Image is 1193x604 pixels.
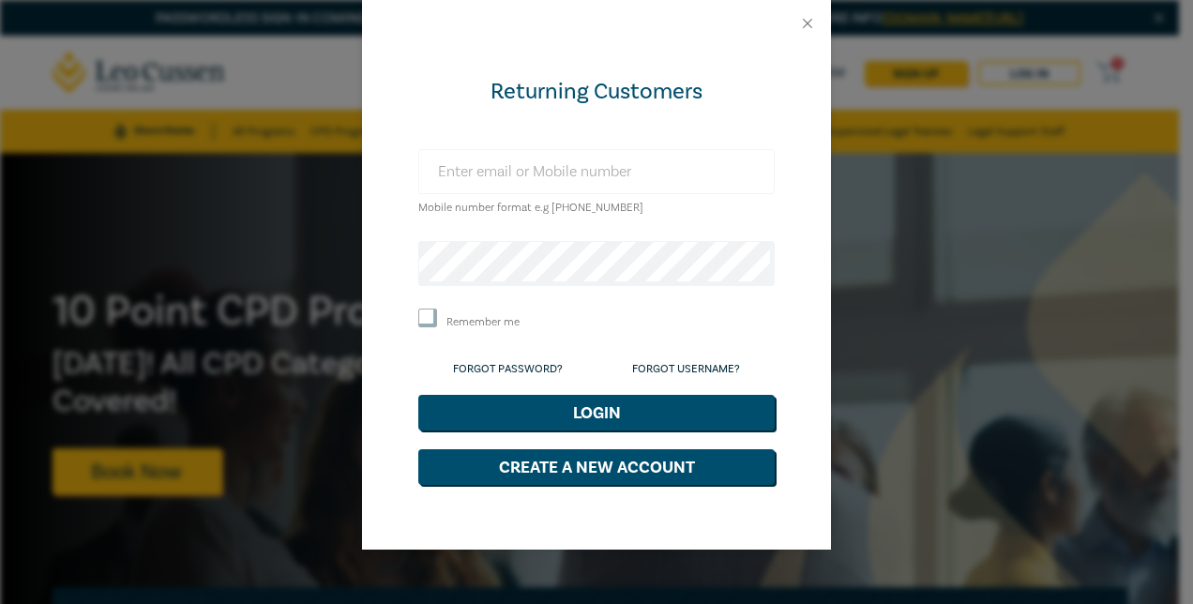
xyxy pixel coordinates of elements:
[799,15,816,32] button: Close
[418,449,775,485] button: Create a New Account
[418,395,775,430] button: Login
[446,314,520,330] label: Remember me
[418,149,775,194] input: Enter email or Mobile number
[453,362,563,376] a: Forgot Password?
[632,362,740,376] a: Forgot Username?
[418,77,775,107] div: Returning Customers
[418,201,643,215] small: Mobile number format e.g [PHONE_NUMBER]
